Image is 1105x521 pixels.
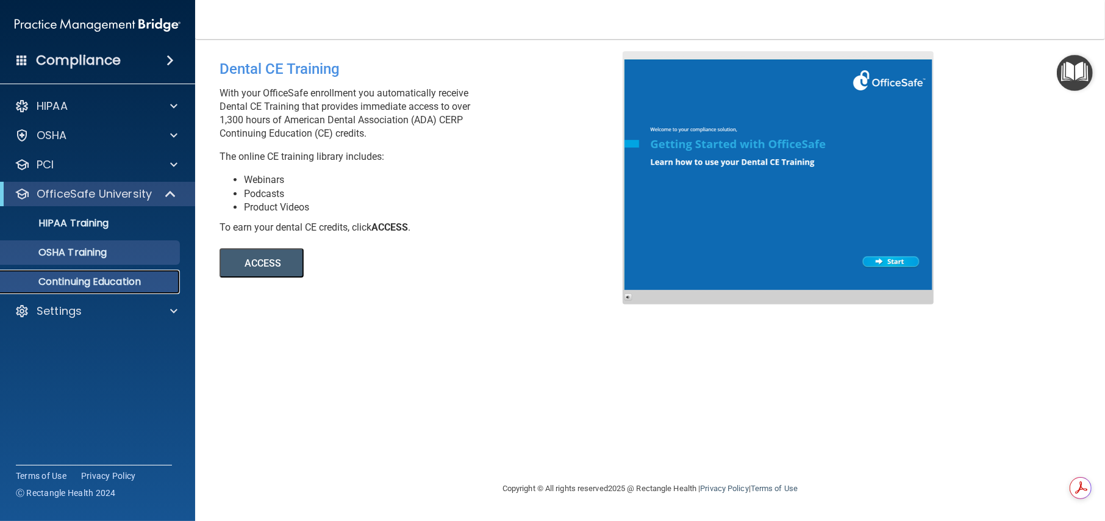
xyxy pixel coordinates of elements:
p: Continuing Education [8,276,174,288]
p: Settings [37,304,82,318]
p: OfficeSafe University [37,187,152,201]
p: OSHA [37,128,67,143]
div: To earn your dental CE credits, click . [220,221,632,234]
p: PCI [37,157,54,172]
a: PCI [15,157,177,172]
a: OfficeSafe University [15,187,177,201]
p: With your OfficeSafe enrollment you automatically receive Dental CE Training that provides immedi... [220,87,632,140]
a: Settings [15,304,177,318]
a: Privacy Policy [700,484,748,493]
h4: Compliance [36,52,121,69]
div: Dental CE Training [220,51,632,87]
button: Open Resource Center [1057,55,1093,91]
div: Copyright © All rights reserved 2025 @ Rectangle Health | | [427,469,873,508]
a: Terms of Use [16,470,66,482]
p: OSHA Training [8,246,107,259]
b: ACCESS [371,221,408,233]
li: Webinars [244,173,632,187]
span: Ⓒ Rectangle Health 2024 [16,487,116,499]
a: OSHA [15,128,177,143]
a: ACCESS [220,259,553,268]
a: HIPAA [15,99,177,113]
p: The online CE training library includes: [220,150,632,163]
li: Product Videos [244,201,632,214]
button: ACCESS [220,248,304,278]
img: PMB logo [15,13,181,37]
p: HIPAA Training [8,217,109,229]
p: HIPAA [37,99,68,113]
li: Podcasts [244,187,632,201]
a: Terms of Use [751,484,798,493]
a: Privacy Policy [81,470,136,482]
